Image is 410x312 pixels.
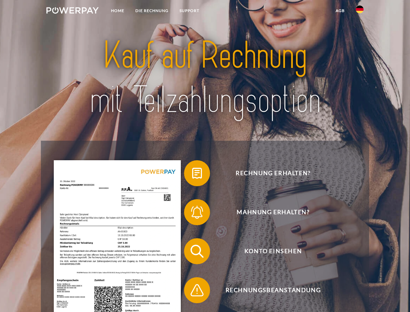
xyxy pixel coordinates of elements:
span: Mahnung erhalten? [193,199,353,225]
img: qb_bell.svg [189,204,205,220]
img: qb_search.svg [189,243,205,259]
button: Rechnung erhalten? [184,160,353,186]
img: qb_warning.svg [189,282,205,298]
img: logo-powerpay-white.svg [46,7,99,14]
img: qb_bill.svg [189,165,205,181]
a: SUPPORT [174,5,205,17]
span: Rechnung erhalten? [193,160,353,186]
span: Rechnungsbeanstandung [193,277,353,303]
img: de [356,6,364,13]
a: DIE RECHNUNG [130,5,174,17]
span: Konto einsehen [193,238,353,264]
button: Konto einsehen [184,238,353,264]
a: agb [330,5,350,17]
button: Mahnung erhalten? [184,199,353,225]
a: Home [106,5,130,17]
img: title-powerpay_de.svg [62,31,348,124]
button: Rechnungsbeanstandung [184,277,353,303]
